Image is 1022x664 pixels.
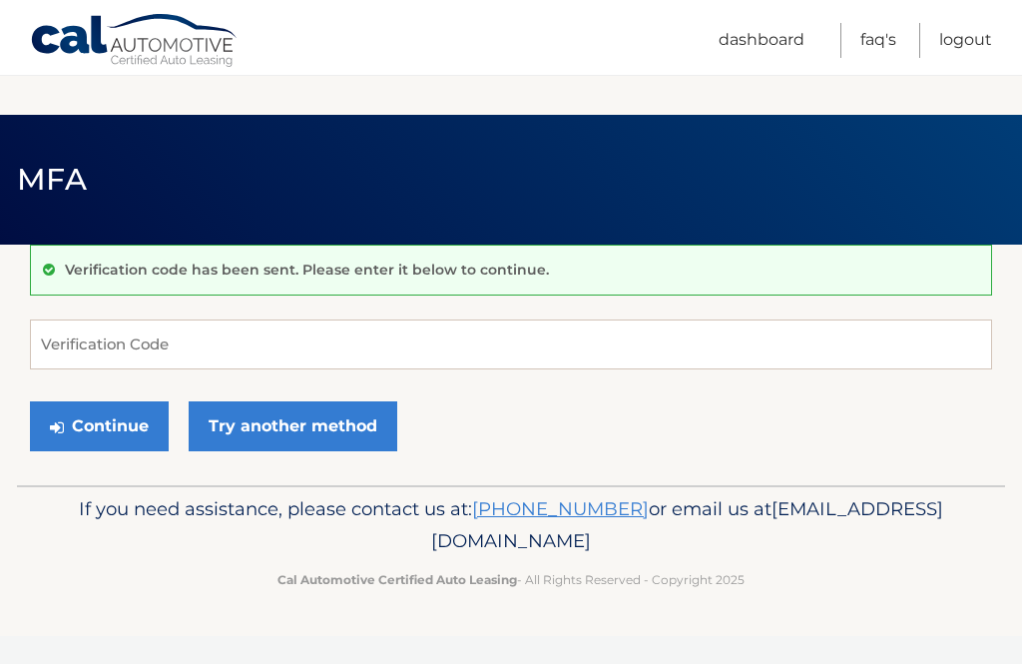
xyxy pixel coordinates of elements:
[17,161,87,198] span: MFA
[30,13,240,71] a: Cal Automotive
[47,569,975,590] p: - All Rights Reserved - Copyright 2025
[30,401,169,451] button: Continue
[47,493,975,557] p: If you need assistance, please contact us at: or email us at
[431,497,943,552] span: [EMAIL_ADDRESS][DOMAIN_NAME]
[939,23,992,58] a: Logout
[472,497,649,520] a: [PHONE_NUMBER]
[277,572,517,587] strong: Cal Automotive Certified Auto Leasing
[860,23,896,58] a: FAQ's
[30,320,992,369] input: Verification Code
[65,261,549,279] p: Verification code has been sent. Please enter it below to continue.
[189,401,397,451] a: Try another method
[719,23,804,58] a: Dashboard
